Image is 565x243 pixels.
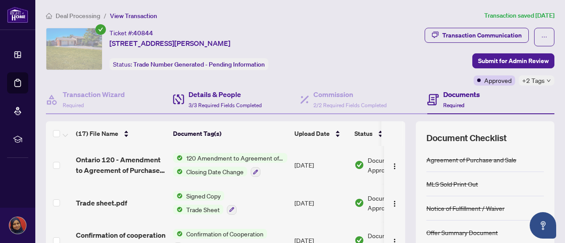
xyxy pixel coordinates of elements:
[426,155,516,164] div: Agreement of Purchase and Sale
[133,60,265,68] span: Trade Number Generated - Pending Information
[313,89,387,100] h4: Commission
[478,54,549,68] span: Submit for Admin Review
[391,200,398,207] img: Logo
[546,79,551,83] span: down
[56,12,100,20] span: Deal Processing
[63,102,84,108] span: Required
[133,29,153,37] span: 40844
[173,191,237,215] button: Status IconSigned CopyStatus IconTrade Sheet
[368,155,422,175] span: Document Approved
[46,28,102,70] img: IMG-40739595_1.jpg
[110,12,157,20] span: View Transaction
[109,38,230,49] span: [STREET_ADDRESS][PERSON_NAME]
[63,89,125,100] h4: Transaction Wizard
[354,198,364,208] img: Document Status
[109,28,153,38] div: Ticket #:
[173,229,183,239] img: Status Icon
[104,11,106,21] li: /
[173,153,287,177] button: Status Icon120 Amendment to Agreement of Purchase and SaleStatus IconClosing Date Change
[530,212,556,239] button: Open asap
[443,89,480,100] h4: Documents
[368,193,422,213] span: Document Approved
[391,163,398,170] img: Logo
[76,154,166,176] span: Ontario 120 - Amendment to Agreement of Purchase and Sale - Signed 1.pdf
[522,75,545,86] span: +2 Tags
[426,132,507,144] span: Document Checklist
[426,203,505,213] div: Notice of Fulfillment / Waiver
[173,167,183,176] img: Status Icon
[76,198,127,208] span: Trade sheet.pdf
[294,129,330,138] span: Upload Date
[169,121,291,146] th: Document Tag(s)
[541,34,547,40] span: ellipsis
[313,102,387,108] span: 2/2 Required Fields Completed
[183,229,267,239] span: Confirmation of Cooperation
[7,7,28,23] img: logo
[425,28,529,43] button: Transaction Communication
[173,153,183,163] img: Status Icon
[442,28,522,42] div: Transaction Communication
[354,129,373,138] span: Status
[426,179,478,189] div: MLS Sold Print Out
[183,205,223,214] span: Trade Sheet
[351,121,426,146] th: Status
[173,191,183,201] img: Status Icon
[173,205,183,214] img: Status Icon
[484,75,512,85] span: Approved
[484,11,554,21] article: Transaction saved [DATE]
[291,184,351,222] td: [DATE]
[183,153,287,163] span: 120 Amendment to Agreement of Purchase and Sale
[291,121,351,146] th: Upload Date
[95,24,106,35] span: check-circle
[388,158,402,172] button: Logo
[9,217,26,234] img: Profile Icon
[426,228,498,237] div: Offer Summary Document
[188,89,262,100] h4: Details & People
[472,53,554,68] button: Submit for Admin Review
[46,13,52,19] span: home
[76,129,118,138] span: (17) File Name
[72,121,169,146] th: (17) File Name
[354,160,364,170] img: Document Status
[188,102,262,108] span: 3/3 Required Fields Completed
[388,196,402,210] button: Logo
[109,58,268,70] div: Status:
[443,102,464,108] span: Required
[183,167,247,176] span: Closing Date Change
[183,191,224,201] span: Signed Copy
[291,146,351,184] td: [DATE]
